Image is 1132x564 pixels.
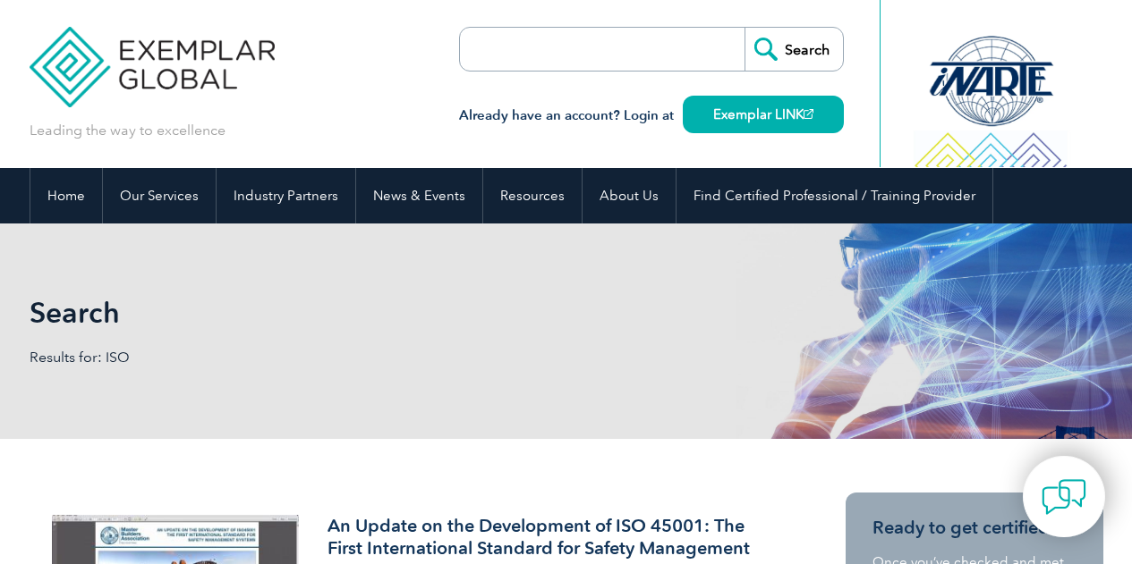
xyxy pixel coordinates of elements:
[745,28,843,71] input: Search
[30,168,102,223] a: Home
[872,517,1077,539] h3: Ready to get certified?
[483,168,582,223] a: Resources
[30,295,717,330] h1: Search
[217,168,355,223] a: Industry Partners
[30,121,226,140] p: Leading the way to excellence
[583,168,676,223] a: About Us
[30,348,566,367] p: Results for: ISO
[804,109,813,119] img: open_square.png
[103,168,216,223] a: Our Services
[356,168,482,223] a: News & Events
[1042,475,1086,519] img: contact-chat.png
[677,168,992,223] a: Find Certified Professional / Training Provider
[459,105,844,127] h3: Already have an account? Login at
[683,96,844,133] a: Exemplar LINK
